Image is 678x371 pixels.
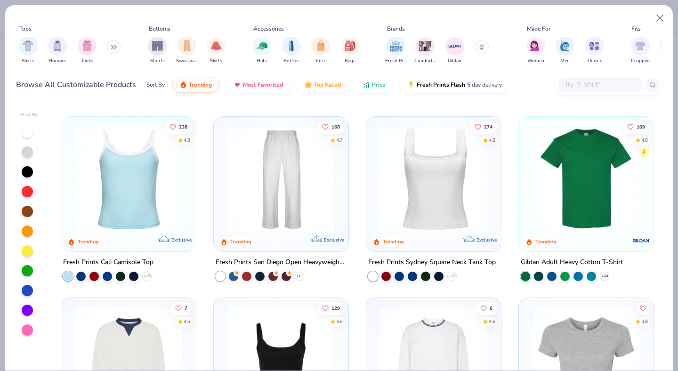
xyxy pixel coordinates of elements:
button: filter button [78,37,97,65]
div: filter for Men [556,37,574,65]
img: Shirts Image [23,40,33,51]
div: Accessories [253,24,284,33]
span: Price [372,81,386,89]
img: Hats Image [257,40,267,51]
div: Tops [19,24,32,33]
button: filter button [631,37,650,65]
img: Comfort Colors Image [418,39,432,53]
img: Fresh Prints Image [389,39,403,53]
span: Shirts [22,57,34,65]
div: filter for Skirts [207,37,226,65]
div: Bottoms [149,24,170,33]
button: filter button [148,37,167,65]
div: filter for Comfort Colors [414,37,436,65]
span: Skirts [210,57,222,65]
button: filter button [176,37,198,65]
img: Tanks Image [82,40,92,51]
div: filter for Hoodies [48,37,67,65]
span: Men [560,57,570,65]
span: Totes [315,57,327,65]
span: Unisex [588,57,602,65]
span: 5 day delivery [467,80,502,90]
span: Hats [257,57,267,65]
img: Hoodies Image [52,40,63,51]
button: Fresh Prints Flash5 day delivery [400,77,509,93]
div: Brands [387,24,405,33]
button: filter button [556,37,574,65]
img: Shorts Image [152,40,163,51]
div: Made For [527,24,550,33]
button: Price [355,77,393,93]
img: Unisex Image [589,40,600,51]
button: filter button [585,37,604,65]
img: Skirts Image [211,40,222,51]
div: filter for Shirts [19,37,38,65]
img: Bottles Image [286,40,297,51]
img: Sweatpants Image [182,40,192,51]
button: filter button [282,37,301,65]
div: Fits [631,24,641,33]
div: filter for Bags [341,37,360,65]
span: Comfort Colors [414,57,436,65]
img: Men Image [560,40,570,51]
img: Cropped Image [635,40,646,51]
div: Filter By [19,112,38,119]
div: filter for Totes [311,37,330,65]
button: filter button [445,37,464,65]
div: Browse All Customizable Products [16,79,136,90]
button: filter button [526,37,545,65]
button: filter button [414,37,436,65]
div: filter for Gildan [445,37,464,65]
img: Totes Image [315,40,326,51]
span: Women [527,57,544,65]
img: Bags Image [345,40,355,51]
div: Sort By [146,81,165,89]
img: most_fav.gif [234,81,241,89]
div: filter for Women [526,37,545,65]
button: filter button [207,37,226,65]
span: Cropped [631,57,650,65]
img: trending.gif [179,81,187,89]
img: TopRated.gif [305,81,312,89]
div: filter for Sweatpants [176,37,198,65]
span: Top Rated [314,81,341,89]
span: Sweatpants [176,57,198,65]
span: Fresh Prints [385,57,407,65]
span: Shorts [150,57,165,65]
span: Gildan [448,57,461,65]
span: Bags [345,57,355,65]
span: Trending [189,81,212,89]
div: filter for Fresh Prints [385,37,407,65]
div: filter for Bottles [282,37,301,65]
span: Tanks [81,57,93,65]
span: Hoodies [48,57,66,65]
span: Bottles [283,57,299,65]
input: Try "T-Shirt" [564,79,636,90]
span: Most Favorited [243,81,283,89]
button: filter button [48,37,67,65]
img: Women Image [530,40,541,51]
div: filter for Cropped [631,37,650,65]
img: Gildan Image [448,39,462,53]
button: filter button [311,37,330,65]
button: filter button [19,37,38,65]
button: filter button [385,37,407,65]
div: filter for Tanks [78,37,97,65]
div: filter for Hats [252,37,271,65]
button: Most Favorited [226,77,290,93]
span: Fresh Prints Flash [417,81,465,89]
div: filter for Unisex [585,37,604,65]
button: filter button [252,37,271,65]
button: Top Rated [298,77,348,93]
button: filter button [341,37,360,65]
button: Close [651,9,669,27]
img: flash.gif [407,81,415,89]
button: Trending [172,77,219,93]
div: filter for Shorts [148,37,167,65]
